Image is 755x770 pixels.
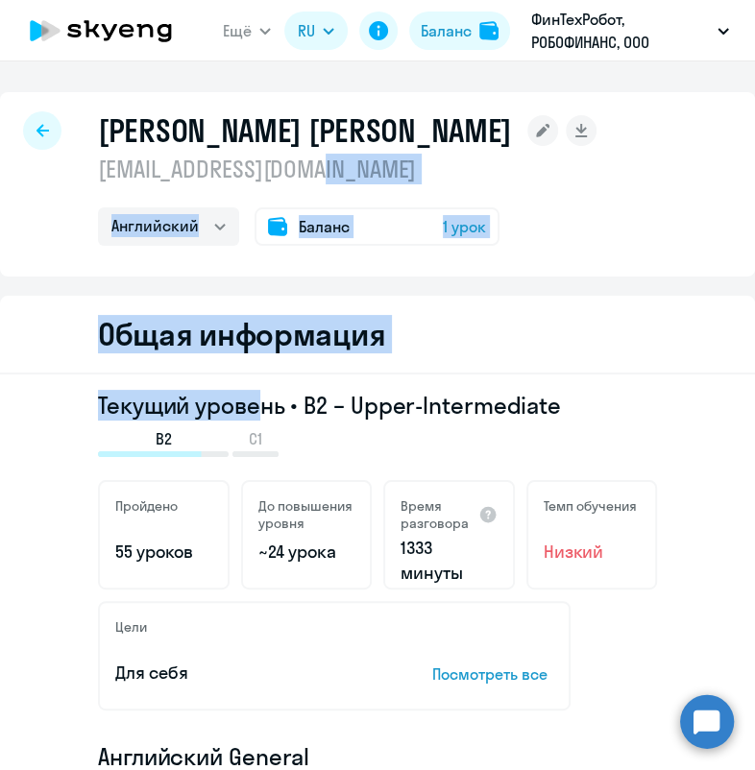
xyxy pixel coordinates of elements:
span: Баланс [299,215,350,238]
h5: Время разговора [401,497,478,532]
img: balance [479,21,499,40]
button: Ещё [223,12,271,50]
span: Низкий [544,540,641,565]
span: RU [298,19,315,42]
p: 1333 минуты [401,536,498,586]
p: Посмотреть все [432,662,553,686]
span: 1 урок [443,215,486,238]
button: RU [284,12,348,50]
span: Ещё [223,19,252,42]
h1: [PERSON_NAME] [PERSON_NAME] [98,111,512,150]
h5: Пройдено [115,497,178,515]
p: ФинТехРобот, РОБОФИНАНС, ООО [531,8,710,54]
span: C1 [249,428,262,449]
h5: Темп обучения [544,497,637,515]
div: Баланс [421,19,472,42]
button: Балансbalance [409,12,510,50]
p: Для себя [115,661,373,686]
span: B2 [156,428,172,449]
p: ~24 урока [258,540,355,565]
h5: Цели [115,618,147,636]
h3: Текущий уровень • B2 – Upper-Intermediate [98,390,657,421]
h5: До повышения уровня [258,497,355,532]
h2: Общая информация [98,315,385,353]
button: ФинТехРобот, РОБОФИНАНС, ООО [522,8,739,54]
p: [EMAIL_ADDRESS][DOMAIN_NAME] [98,154,597,184]
p: 55 уроков [115,540,212,565]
